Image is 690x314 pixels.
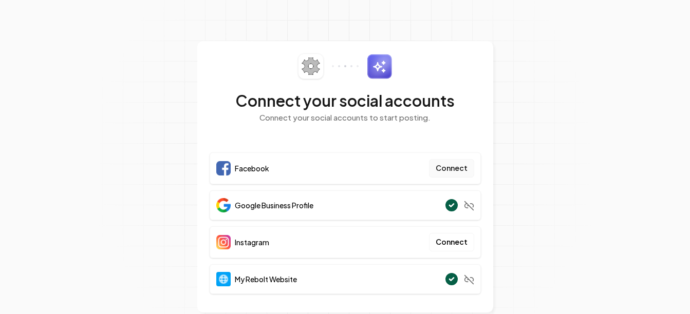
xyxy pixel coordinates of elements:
[235,237,269,247] span: Instagram
[216,161,231,175] img: Facebook
[367,54,392,79] img: sparkles.svg
[235,200,313,210] span: Google Business Profile
[429,233,474,251] button: Connect
[216,272,231,286] img: Website
[210,91,481,110] h2: Connect your social accounts
[235,274,297,284] span: My Rebolt Website
[216,235,231,249] img: Instagram
[332,65,359,67] img: connector-dots.svg
[216,198,231,212] img: Google
[429,159,474,178] button: Connect
[210,112,481,124] p: Connect your social accounts to start posting.
[235,163,269,173] span: Facebook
